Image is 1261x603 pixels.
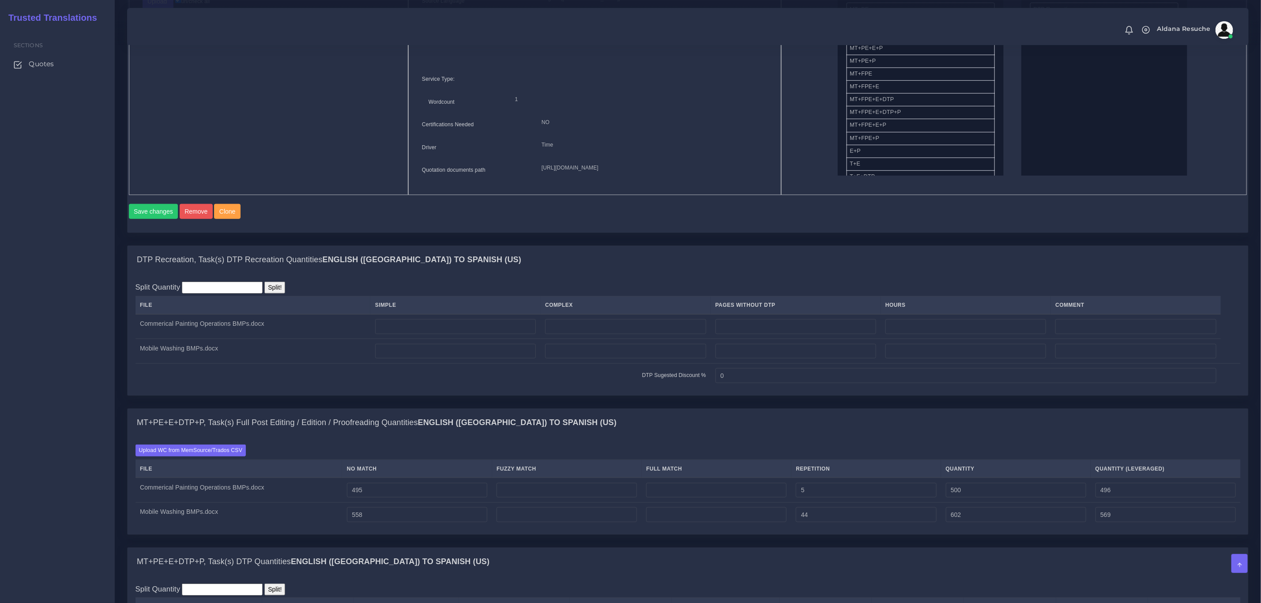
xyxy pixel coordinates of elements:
[847,68,995,81] li: MT+FPE
[128,548,1248,576] div: MT+PE+E+DTP+P, Task(s) DTP QuantitiesEnglish ([GEOGRAPHIC_DATA]) TO Spanish (US)
[422,121,474,128] label: Certifications Needed
[180,204,215,219] a: Remove
[642,371,706,379] label: DTP Sugested Discount %
[492,460,642,478] th: Fuzzy Match
[128,246,1248,274] div: DTP Recreation, Task(s) DTP Recreation QuantitiesEnglish ([GEOGRAPHIC_DATA]) TO Spanish (US)
[291,557,489,566] b: English ([GEOGRAPHIC_DATA]) TO Spanish (US)
[847,42,995,55] li: MT+PE+E+P
[2,12,97,23] h2: Trusted Translations
[847,170,995,184] li: T+E+DTP
[642,460,791,478] th: Full Match
[342,460,492,478] th: No Match
[847,55,995,68] li: MT+PE+P
[14,42,43,49] span: Sections
[422,75,455,83] label: Service Type:
[136,296,371,314] th: File
[541,296,711,314] th: Complex
[847,119,995,132] li: MT+FPE+E+P
[542,140,768,150] p: Time
[1051,296,1221,314] th: Comment
[370,296,540,314] th: Simple
[129,204,178,219] button: Save changes
[136,478,343,502] td: Commerical Painting Operations BMPs.docx
[542,163,768,173] p: [URL][DOMAIN_NAME]
[137,418,617,428] h4: MT+PE+E+DTP+P, Task(s) Full Post Editing / Edition / Proofreading Quantities
[847,145,995,158] li: E+P
[136,584,181,595] label: Split Quantity
[422,143,437,151] label: Driver
[128,409,1248,437] div: MT+PE+E+DTP+P, Task(s) Full Post Editing / Edition / Proofreading QuantitiesEnglish ([GEOGRAPHIC_...
[137,255,521,265] h4: DTP Recreation, Task(s) DTP Recreation Quantities
[323,255,521,264] b: English ([GEOGRAPHIC_DATA]) TO Spanish (US)
[136,460,343,478] th: File
[1216,21,1233,39] img: avatar
[180,204,213,219] button: Remove
[418,418,617,427] b: English ([GEOGRAPHIC_DATA]) TO Spanish (US)
[542,118,768,127] p: NO
[214,204,241,219] button: Clone
[264,584,285,595] input: Split!
[515,95,761,104] p: 1
[136,282,181,293] label: Split Quantity
[791,460,941,478] th: Repetition
[137,557,489,567] h4: MT+PE+E+DTP+P, Task(s) DTP Quantities
[847,93,995,106] li: MT+FPE+E+DTP
[128,274,1248,396] div: DTP Recreation, Task(s) DTP Recreation QuantitiesEnglish ([GEOGRAPHIC_DATA]) TO Spanish (US)
[264,282,285,294] input: Split!
[847,106,995,119] li: MT+FPE+E+DTP+P
[429,98,455,106] label: Wordcount
[29,59,54,69] span: Quotes
[1091,460,1240,478] th: Quantity (Leveraged)
[1157,26,1211,32] span: Aldana Resuche
[1153,21,1236,39] a: Aldana Resucheavatar
[136,445,246,456] label: Upload WC from MemSource/Trados CSV
[128,437,1248,534] div: MT+PE+E+DTP+P, Task(s) Full Post Editing / Edition / Proofreading QuantitiesEnglish ([GEOGRAPHIC_...
[941,460,1091,478] th: Quantity
[422,166,486,174] label: Quotation documents path
[847,80,995,94] li: MT+FPE+E
[136,314,371,339] td: Commerical Painting Operations BMPs.docx
[847,132,995,145] li: MT+FPE+P
[847,158,995,171] li: T+E
[136,339,371,364] td: Mobile Washing BMPs.docx
[881,296,1051,314] th: Hours
[2,11,97,25] a: Trusted Translations
[214,204,242,219] a: Clone
[7,55,108,73] a: Quotes
[136,502,343,527] td: Mobile Washing BMPs.docx
[711,296,881,314] th: Pages Without DTP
